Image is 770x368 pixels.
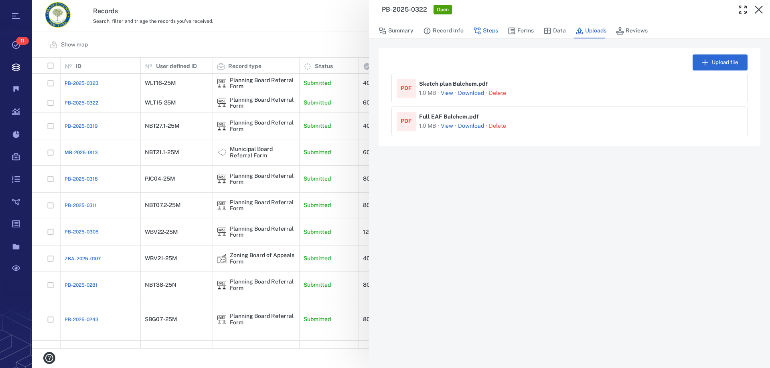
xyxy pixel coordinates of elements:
[453,88,458,98] p: ·
[401,117,412,125] div: PDF
[379,23,413,38] button: Summary
[543,23,566,38] button: Data
[484,121,489,131] p: ·
[489,122,506,130] button: Delete
[473,23,498,38] button: Steps
[71,6,87,13] span: Help
[453,121,458,131] p: ·
[419,89,436,97] div: 1.0 MB
[436,88,441,98] p: ·
[419,122,436,130] div: 1.0 MB
[458,89,484,97] a: Download
[435,6,450,13] span: Open
[419,114,488,119] span: Full EAF Balchem
[489,89,506,97] button: Delete
[484,88,489,98] p: ·
[441,122,453,130] button: View
[477,81,497,86] span: . pdf
[751,2,767,18] button: Close
[693,54,748,70] button: Upload file
[16,37,29,45] span: 11
[401,84,412,93] div: PDF
[458,122,484,130] a: Download
[419,81,497,86] span: Sketch plan Balchem
[436,121,441,131] p: ·
[423,23,464,38] button: Record info
[441,89,453,97] button: View
[575,23,606,38] button: Uploads
[616,23,648,38] button: Reviews
[508,23,534,38] button: Forms
[382,5,427,14] h3: PB-2025-0322
[468,114,488,119] span: . pdf
[735,2,751,18] button: Toggle Fullscreen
